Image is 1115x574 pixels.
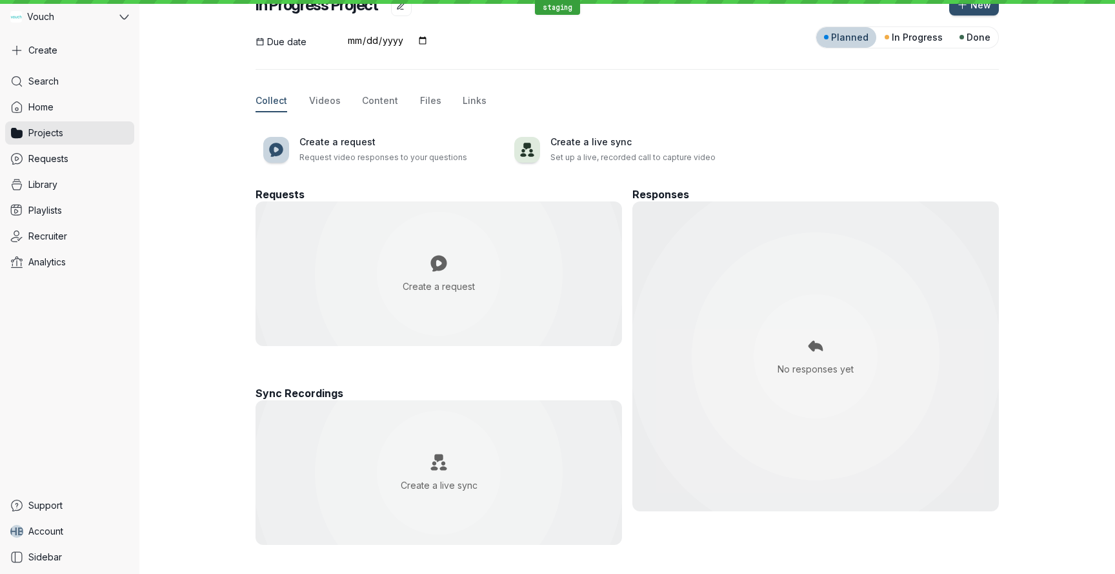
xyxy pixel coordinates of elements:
[463,94,487,107] span: Links
[267,36,306,48] span: Due date
[28,75,59,88] span: Search
[256,187,622,201] h3: Requests
[17,525,25,538] span: B
[403,280,475,293] span: Create a request
[5,251,134,274] a: Analytics
[550,151,739,164] p: Set up a live, recorded call to capture video
[28,525,63,538] span: Account
[28,499,63,512] span: Support
[28,127,63,139] span: Projects
[27,10,54,23] span: Vouch
[299,136,488,149] h3: Create a request
[507,128,747,172] button: Create a live syncSet up a live, recorded call to capture video
[5,39,134,62] button: Create
[299,151,488,164] p: Request video responses to your questions
[5,546,134,569] a: Sidebar
[362,94,398,107] span: Content
[256,400,622,545] button: Create a live sync
[28,44,57,57] span: Create
[550,136,739,149] h3: Create a live sync
[967,31,990,44] span: Done
[5,70,134,93] a: Search
[28,204,62,217] span: Playlists
[28,101,54,114] span: Home
[401,479,477,492] span: Create a live sync
[28,178,57,191] span: Library
[10,11,22,23] img: Vouch avatar
[309,94,341,107] span: Videos
[28,256,66,269] span: Analytics
[5,173,134,196] a: Library
[5,5,134,28] button: Vouch avatarVouch
[5,147,134,170] a: Requests
[256,386,622,400] h3: Sync Recordings
[256,128,496,172] button: Create a requestRequest video responses to your questions
[5,96,134,119] a: Home
[28,152,68,165] span: Requests
[5,494,134,517] a: Support
[831,31,869,44] span: Planned
[632,187,999,201] h3: Responses
[5,520,134,543] a: HBAccount
[892,31,943,44] span: In Progress
[256,201,622,346] button: Create a request
[5,121,134,145] a: Projects
[10,525,17,538] span: H
[5,5,117,28] div: Vouch
[778,363,854,376] span: No responses yet
[420,94,441,107] span: Files
[5,199,134,222] a: Playlists
[5,225,134,248] a: Recruiter
[256,94,287,107] span: Collect
[28,230,67,243] span: Recruiter
[28,551,62,564] span: Sidebar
